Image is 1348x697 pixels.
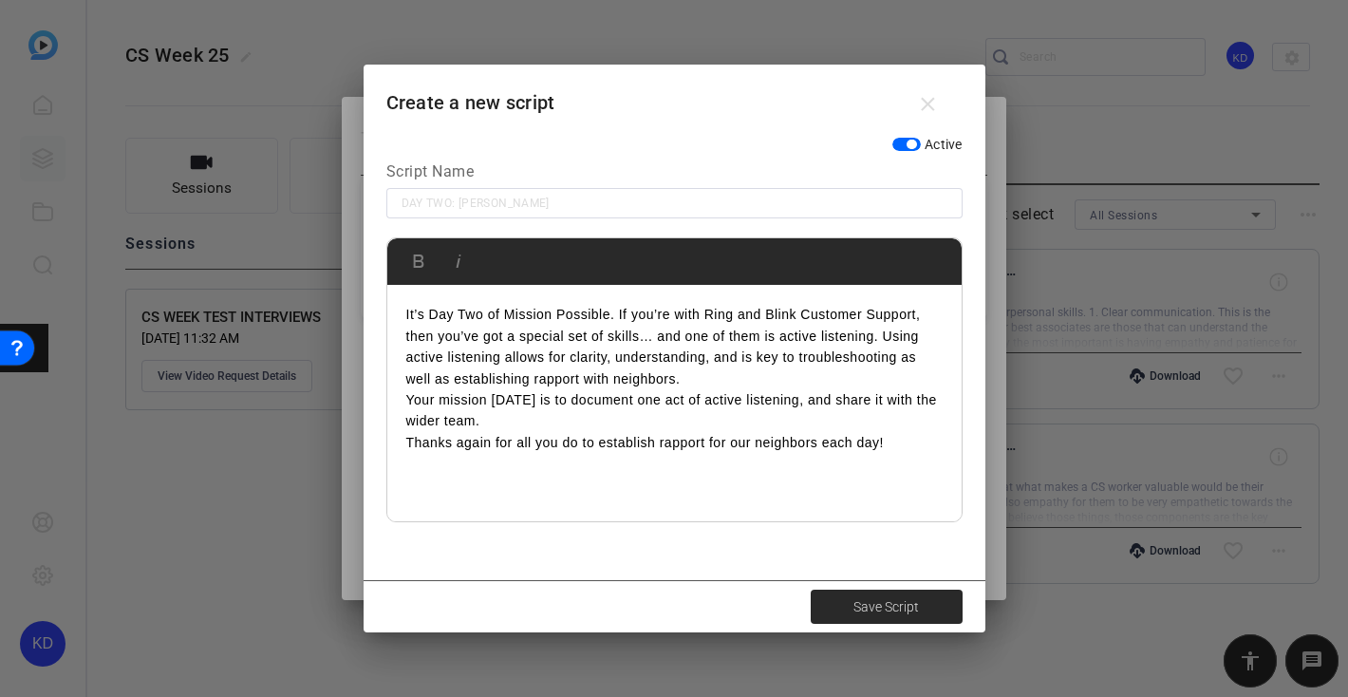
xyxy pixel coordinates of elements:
[386,160,963,189] div: Script Name
[916,93,940,117] mat-icon: close
[811,590,963,624] button: Save Script
[406,432,943,453] p: Thanks again for all you do to establish rapport for our neighbors each day!
[853,597,919,617] span: Save Script
[925,137,963,152] span: Active
[364,65,985,126] h1: Create a new script
[402,192,947,215] input: Enter Script Name
[406,389,943,432] p: Your mission [DATE] is to document one act of active listening, and share it with the wider team.
[406,304,943,389] p: It’s Day Two of Mission Possible. If you’re with Ring and Blink Customer Support, then you’ve got...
